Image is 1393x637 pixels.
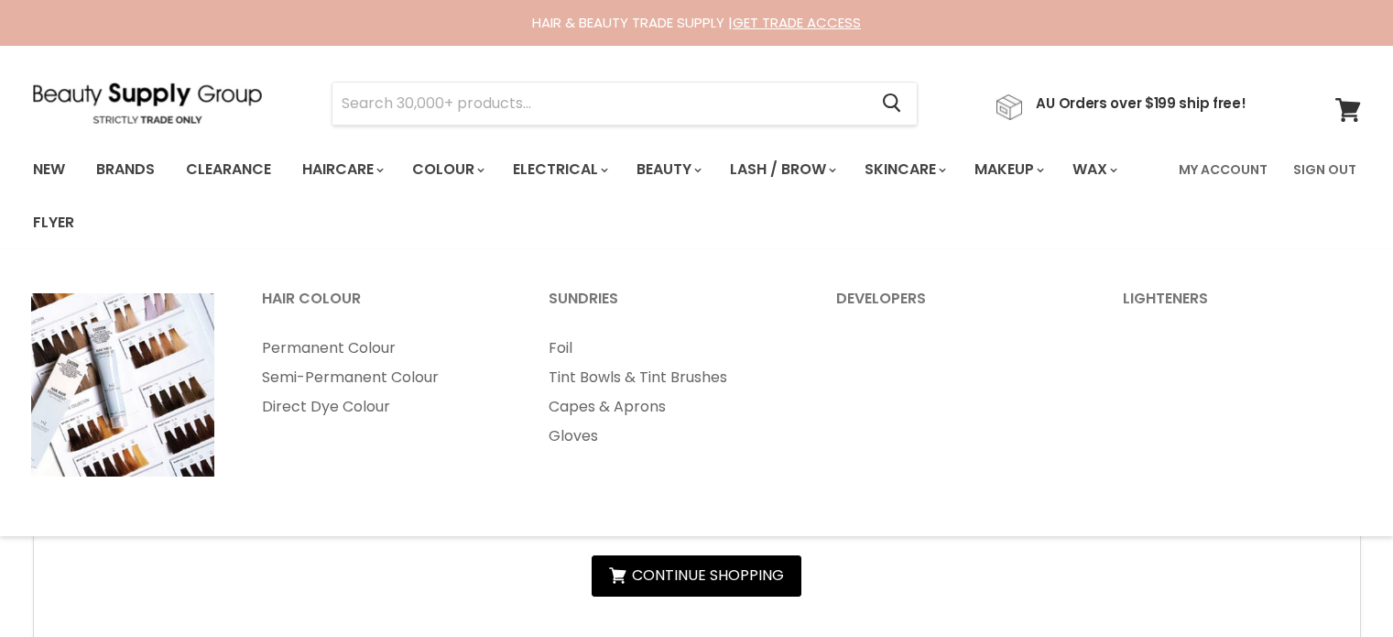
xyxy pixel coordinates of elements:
a: Flyer [19,203,88,242]
a: Permanent Colour [239,334,523,363]
a: Skincare [851,150,957,189]
a: Capes & Aprons [526,392,810,422]
a: Tint Bowls & Tint Brushes [526,363,810,392]
a: Lighteners [1100,284,1384,330]
a: Electrical [499,150,619,189]
a: GET TRADE ACCESS [733,13,861,32]
a: Haircare [288,150,395,189]
a: Semi-Permanent Colour [239,363,523,392]
button: Search [868,82,917,125]
a: Continue shopping [592,555,801,597]
a: Sundries [526,284,810,330]
a: Beauty [623,150,713,189]
a: My Account [1168,150,1279,189]
a: Makeup [961,150,1055,189]
a: Wax [1059,150,1128,189]
ul: Main menu [19,143,1168,249]
input: Search [332,82,868,125]
nav: Main [10,143,1384,249]
iframe: Gorgias live chat messenger [1301,551,1375,619]
ul: Main menu [239,334,523,422]
a: Clearance [172,150,285,189]
a: Lash / Brow [716,150,847,189]
a: Brands [82,150,169,189]
a: New [19,150,79,189]
a: Foil [526,334,810,363]
a: Developers [813,284,1097,330]
a: Direct Dye Colour [239,392,523,422]
a: Sign Out [1282,150,1367,189]
form: Product [332,82,918,126]
ul: Main menu [526,334,810,451]
a: Colour [398,150,495,189]
p: Your cart is empty [592,520,801,536]
div: HAIR & BEAUTY TRADE SUPPLY | [10,14,1384,32]
a: Hair Colour [239,284,523,330]
a: Gloves [526,422,810,451]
